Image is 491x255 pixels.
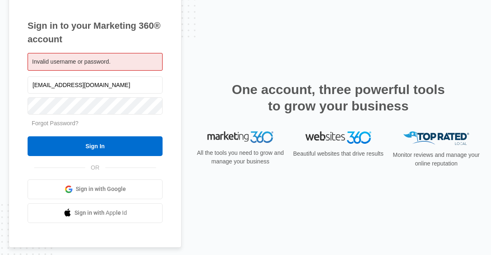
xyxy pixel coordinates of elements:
[194,149,286,166] p: All the tools you need to grow and manage your business
[32,58,111,65] span: Invalid username or password.
[32,120,79,126] a: Forgot Password?
[28,179,163,199] a: Sign in with Google
[76,185,126,193] span: Sign in with Google
[305,131,371,143] img: Websites 360
[292,149,384,158] p: Beautiful websites that drive results
[28,136,163,156] input: Sign In
[390,151,482,168] p: Monitor reviews and manage your online reputation
[229,81,447,114] h2: One account, three powerful tools to grow your business
[74,209,127,217] span: Sign in with Apple Id
[28,203,163,223] a: Sign in with Apple Id
[28,76,163,94] input: Email
[28,19,163,46] h1: Sign in to your Marketing 360® account
[403,131,469,145] img: Top Rated Local
[207,131,273,143] img: Marketing 360
[85,163,105,172] span: OR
